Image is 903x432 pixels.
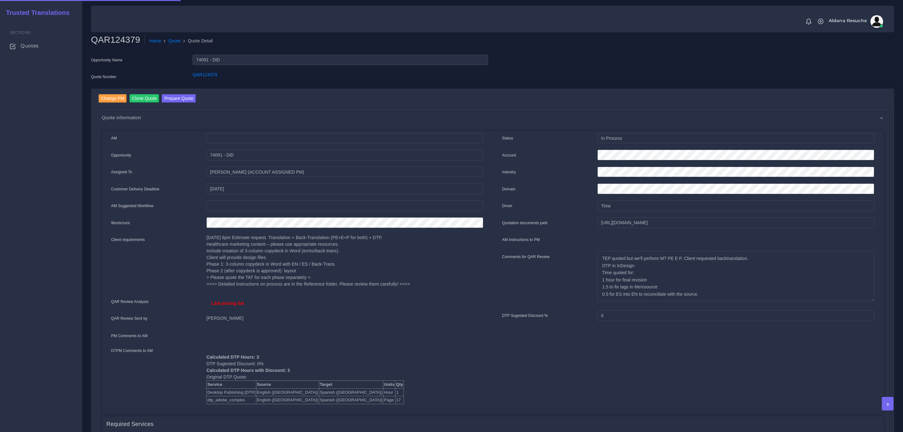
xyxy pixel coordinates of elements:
div: DTP Sugested Discount: 0% Original DTP Quote: [202,347,488,404]
th: Target [319,381,383,389]
th: Qty [395,381,404,389]
label: AM Suggested Workflow [111,203,154,209]
label: PM Comments to AM [111,333,148,339]
label: DTP Sugested Discount % [502,313,548,318]
label: Customer Delivery Deadline [111,186,160,192]
td: English ([GEOGRAPHIC_DATA]) [256,388,319,396]
label: Status [502,135,513,141]
span: Quotes [21,42,39,49]
label: Wordcount [111,220,130,226]
label: Quotation documents path [502,220,548,226]
th: Source [256,381,319,389]
input: Clone Quote [130,94,160,103]
a: Aldana Resucheavatar [826,15,885,28]
td: Spanish ([GEOGRAPHIC_DATA]) [319,388,383,396]
a: Quotes [5,39,77,52]
a: Trusted Translations [2,8,70,18]
a: Prepare Quote [162,94,196,104]
label: AM [111,135,117,141]
label: AM instructions to PM [502,237,540,243]
input: Change PM [99,94,127,103]
label: Client requirements [111,237,145,243]
label: QAR Review Analysis [111,299,149,305]
a: Quote [168,38,181,44]
button: Prepare Quote [162,94,196,103]
h2: QAR124379 [91,34,145,45]
label: Assigned To [111,169,132,175]
label: Quote Number [91,74,116,80]
th: Units [383,381,395,389]
b: Calculated DTP Hours with Discount: 3 [206,368,290,373]
span: Sections [10,30,31,35]
td: English ([GEOGRAPHIC_DATA]) [256,396,319,404]
label: Account [502,152,516,158]
label: Driver [502,203,513,209]
a: QAR124379 [192,72,217,77]
td: Hour [383,388,395,396]
label: Opportunity [111,152,131,158]
label: Industry [502,169,516,175]
td: Page [383,396,395,404]
label: Domain [502,186,516,192]
a: Home [149,38,161,44]
label: QAR Review Sent by [111,316,148,321]
p: [DATE] 6pm Estimate request. Translation + Back-Translation (PE+E+P for both) + DTP. Healthcare m... [206,234,483,287]
h2: Trusted Translations [2,9,70,16]
td: dtp_adobe_complex [207,396,256,404]
img: avatar [870,15,883,28]
div: Quote information [97,109,888,126]
td: Desktop Publishing [DTP] [207,388,256,396]
b: Calculated DTP Hours: 3 [206,355,259,360]
span: Quote information [102,114,141,121]
td: 17 [395,396,404,404]
p: [PERSON_NAME] [206,315,483,322]
textarea: TEP quoted but we'll perfomr MT PE E P. Client requested backtranslation. DTP in InDesign Time qu... [597,251,874,301]
p: LSA pricing list [211,300,478,307]
label: Comments for QAR Review [502,254,550,260]
th: Service [207,381,256,389]
td: Spanish ([GEOGRAPHIC_DATA]) [319,396,383,404]
label: DTPM Comments to AM [111,348,153,354]
input: pm [206,167,483,177]
li: Quote Detail [181,38,213,44]
label: Opportunity Name [91,57,123,63]
span: Aldana Resuche [829,18,867,23]
td: 1 [395,388,404,396]
h4: Required Services [107,421,154,428]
